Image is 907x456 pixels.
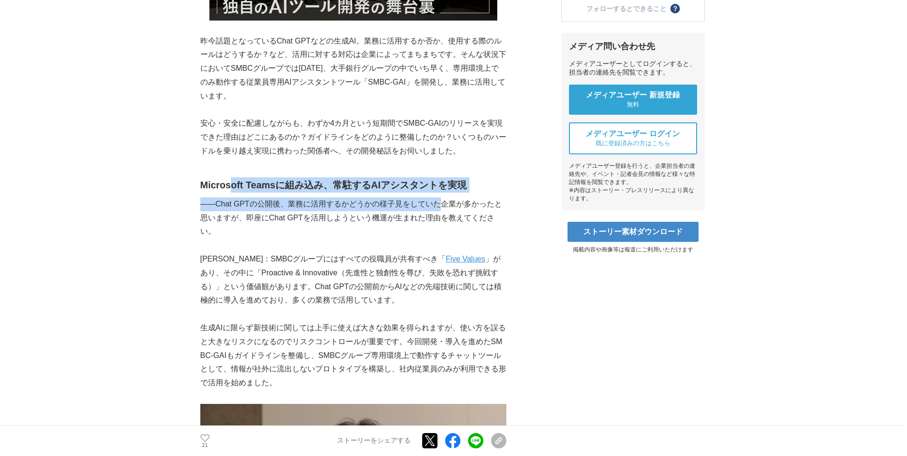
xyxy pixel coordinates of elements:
div: メディアユーザーとしてログインすると、担当者の連絡先を閲覧できます。 [569,60,697,77]
span: 無料 [627,100,639,109]
a: ストーリー素材ダウンロード [568,222,699,242]
span: メディアユーザー ログイン [586,129,680,139]
span: 既に登録済みの方はこちら [596,139,670,148]
button: ？ [670,4,680,13]
p: 安心・安全に配慮しながらも、わずか4カ月という短期間でSMBC-GAIのリリースを実現できた理由はどこにあるのか？ガイドラインをどのように整備したのか？いくつものハードルを乗り越え実現に携わった... [200,117,506,158]
span: ？ [672,5,678,12]
p: 昨今話題となっているChat GPTなどの生成AI。業務に活用するか否か、使用する際のルールはどうするか？など、活用に対する対応は企業によってまちまちです。そんな状況下においてSMBCグループで... [200,34,506,103]
a: メディアユーザー ログイン 既に登録済みの方はこちら [569,122,697,154]
div: フォローするとできること [586,5,667,12]
strong: Microsoft Teamsに組み込み、常駐するAIアシスタントを実現 [200,180,467,190]
a: メディアユーザー 新規登録 無料 [569,85,697,115]
p: ――Chat GPTの公開後、業務に活用するかどうかの様子見をしていた企業が多かったと思いますが、即座にChat GPTを活用しようという機運が生まれた理由を教えてください。 [200,197,506,239]
p: ストーリーをシェアする [337,437,411,445]
p: 生成AIに限らず新技術に関しては上手に使えば大きな効果を得られますが、使い方を誤ると大きなリスクになるのでリスクコントロールが重要です。今回開発・導入を進めたSMBC-GAIもガイドラインを整備... [200,321,506,390]
span: メディアユーザー 新規登録 [586,90,680,100]
p: 21 [200,443,210,448]
div: メディア問い合わせ先 [569,41,697,52]
a: Five Values [446,255,485,263]
div: メディアユーザー登録を行うと、企業担当者の連絡先や、イベント・記者会見の情報など様々な特記情報を閲覧できます。 ※内容はストーリー・プレスリリースにより異なります。 [569,162,697,203]
p: [PERSON_NAME]：SMBCグループにはすべての役職員が共有すべき「 」があり、その中に「Proactive & Innovative（先進性と独創性を尊び、失敗を恐れず挑戦する）」とい... [200,252,506,307]
p: 掲載内容や画像等は報道にご利用いただけます [561,246,705,254]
